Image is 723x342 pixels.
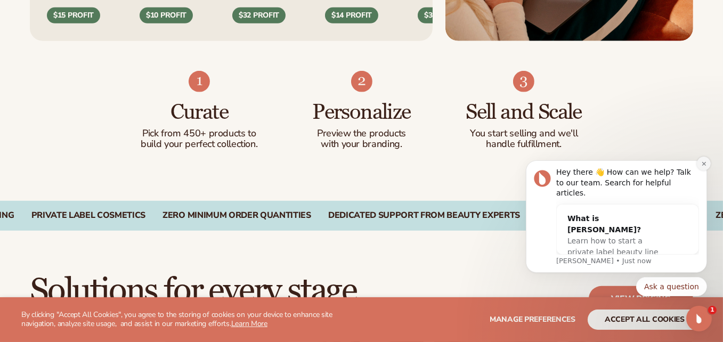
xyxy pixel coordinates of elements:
[464,139,584,150] p: handle fulfillment.
[189,71,210,92] img: Shopify Image 4
[140,128,259,150] p: Pick from 450+ products to build your perfect collection.
[490,310,575,330] button: Manage preferences
[513,71,534,92] img: Shopify Image 6
[325,7,378,23] div: $14 PROFIT
[302,128,421,139] p: Preview the products
[418,7,471,23] div: $35 PROFIT
[140,101,259,124] h3: Curate
[302,139,421,150] p: with your branding.
[47,7,100,23] div: $15 PROFIT
[302,101,421,124] h3: Personalize
[490,314,575,324] span: Manage preferences
[464,101,584,124] h3: Sell and Scale
[31,210,146,221] div: PRIVATE LABEL COSMETICS
[21,311,359,329] p: By clicking "Accept All Cookies", you agree to the storing of cookies on your device to enhance s...
[231,319,267,329] a: Learn More
[351,71,372,92] img: Shopify Image 5
[510,137,723,313] iframe: Intercom notifications message
[163,210,311,221] div: ZERO MINIMUM ORDER QUANTITIES
[30,273,356,309] h2: Solutions for every stage
[708,306,717,314] span: 1
[328,210,520,221] div: DEDICATED SUPPORT FROM BEAUTY EXPERTS
[686,306,712,331] iframe: Intercom live chat
[140,7,193,23] div: $10 PROFIT
[464,128,584,139] p: You start selling and we'll
[232,7,286,23] div: $32 PROFIT
[588,310,702,330] button: accept all cookies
